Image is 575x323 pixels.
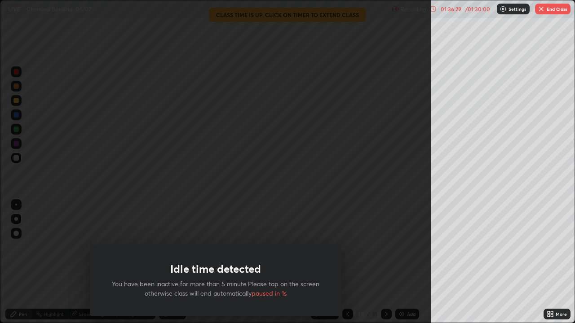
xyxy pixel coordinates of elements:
p: You have been inactive for more than 5 minute.Please tap on the screen otherwise class will end a... [111,279,320,298]
button: End Class [535,4,571,14]
img: class-settings-icons [500,5,507,13]
img: end-class-cross [538,5,545,13]
div: 01:36:29 [438,6,464,12]
p: Settings [509,7,526,11]
h1: Idle time detected [170,262,261,275]
span: paused in 1s [252,289,287,297]
div: / 01:30:00 [464,6,491,12]
div: More [556,312,567,316]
